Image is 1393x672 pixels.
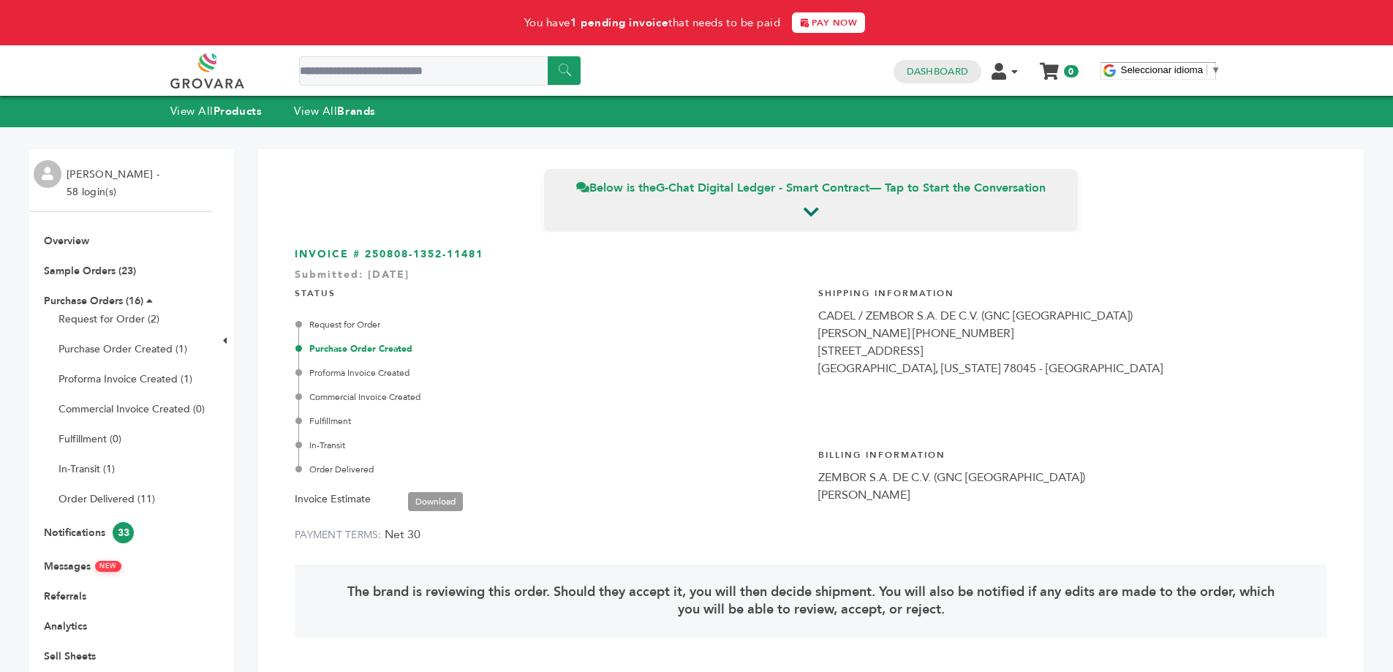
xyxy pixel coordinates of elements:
[170,104,263,118] a: View AllProducts
[58,462,115,476] a: In-Transit (1)
[44,234,89,248] a: Overview
[295,247,1327,262] h3: INVOICE # 250808-1352-11481
[656,180,869,196] strong: G-Chat Digital Ledger - Smart Contract
[298,439,804,452] div: In-Transit
[58,342,187,356] a: Purchase Order Created (1)
[58,372,192,386] a: Proforma Invoice Created (1)
[818,342,1327,360] div: [STREET_ADDRESS]
[113,522,134,543] span: 33
[524,15,781,30] span: You have that needs to be paid
[570,15,668,30] strong: 1 pending invoice
[294,104,376,118] a: View AllBrands
[295,276,804,307] h4: STATUS
[44,649,96,663] a: Sell Sheets
[295,528,382,542] label: PAYMENT TERMS:
[95,561,121,572] span: NEW
[298,390,804,404] div: Commercial Invoice Created
[67,166,163,201] li: [PERSON_NAME] - 58 login(s)
[337,104,375,118] strong: Brands
[385,526,420,543] span: Net 30
[818,325,1327,342] div: [PERSON_NAME] [PHONE_NUMBER]
[44,526,134,540] a: Notifications33
[1211,64,1220,75] span: ▼
[1041,58,1057,74] a: My Cart
[44,619,87,633] a: Analytics
[295,268,1327,290] div: Submitted: [DATE]
[818,469,1327,486] div: ZEMBOR S.A. DE C.V. (GNC [GEOGRAPHIC_DATA])
[44,589,86,603] a: Referrals
[818,438,1327,469] h4: Billing Information
[58,312,159,326] a: Request for Order (2)
[818,486,1327,504] div: [PERSON_NAME]
[1121,64,1204,75] span: Seleccionar idioma
[295,565,1327,638] div: The brand is reviewing this order. Should they accept it, you will then decide shipment. You will...
[1121,64,1221,75] a: Seleccionar idioma​
[298,463,804,476] div: Order Delivered
[298,366,804,380] div: Proforma Invoice Created
[58,432,121,446] a: Fulfillment (0)
[58,492,155,506] a: Order Delivered (11)
[214,104,262,118] strong: Products
[818,307,1327,325] div: CADEL / ZEMBOR S.A. DE C.V. (GNC [GEOGRAPHIC_DATA])
[299,56,581,86] input: Search a product or brand...
[792,12,865,33] a: PAY NOW
[295,491,371,508] label: Invoice Estimate
[298,415,804,428] div: Fulfillment
[298,318,804,331] div: Request for Order
[907,65,968,78] a: Dashboard
[576,180,1046,196] span: Below is the — Tap to Start the Conversation
[408,492,463,511] a: Download
[44,559,121,573] a: MessagesNEW
[818,276,1327,307] h4: Shipping Information
[58,402,205,416] a: Commercial Invoice Created (0)
[44,294,143,308] a: Purchase Orders (16)
[298,342,804,355] div: Purchase Order Created
[818,360,1327,377] div: [GEOGRAPHIC_DATA], [US_STATE] 78045 - [GEOGRAPHIC_DATA]
[44,264,136,278] a: Sample Orders (23)
[1064,65,1078,78] span: 0
[34,160,61,188] img: profile.png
